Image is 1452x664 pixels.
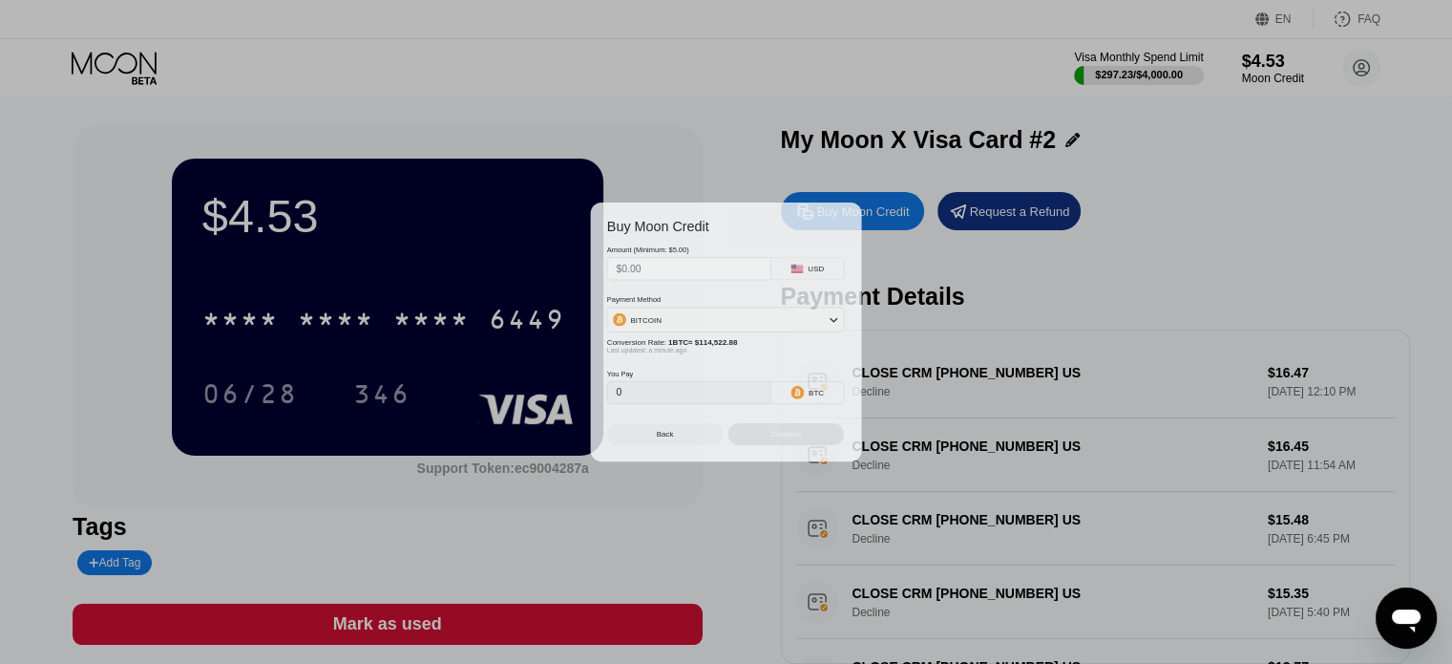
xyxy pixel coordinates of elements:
[607,246,771,254] div: Amount (Minimum: $5.00)
[607,295,844,304] div: Payment Method
[668,338,737,347] span: 1 BTC ≈ $114,522.88
[607,347,844,354] div: Last updated: a minute ago
[607,309,843,331] div: BITCOIN
[607,423,724,445] div: Back
[607,370,771,378] div: You Pay
[607,338,844,347] div: Conversion Rate:
[607,219,845,235] div: Buy Moon Credit
[630,315,662,324] div: BITCOIN
[617,258,762,280] input: $0.00
[657,430,674,439] div: Back
[809,388,824,396] div: BTC
[1376,588,1437,649] iframe: Knapp för att öppna meddelandefönstret
[808,265,824,273] div: USD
